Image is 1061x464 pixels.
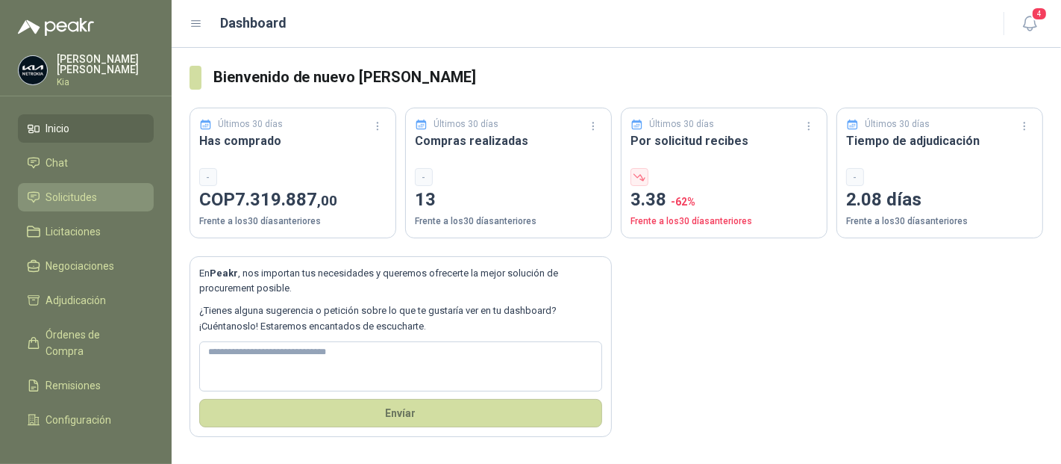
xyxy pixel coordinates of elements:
[46,120,70,137] span: Inicio
[199,186,386,214] p: COP
[18,217,154,246] a: Licitaciones
[210,267,238,279] b: Peakr
[630,132,818,150] h3: Por solicitud recibes
[219,117,284,132] p: Últimos 30 días
[846,168,864,186] div: -
[415,186,602,214] p: 13
[415,214,602,229] p: Frente a los 30 días anteriores
[18,286,154,315] a: Adjudicación
[213,66,1043,89] h3: Bienvenido de nuevo [PERSON_NAME]
[199,168,217,186] div: -
[18,149,154,177] a: Chat
[650,117,715,132] p: Últimos 30 días
[57,78,154,87] p: Kia
[199,132,386,150] h3: Has comprado
[18,406,154,434] a: Configuración
[18,252,154,280] a: Negociaciones
[46,189,98,205] span: Solicitudes
[46,292,107,309] span: Adjudicación
[46,377,101,394] span: Remisiones
[199,214,386,229] p: Frente a los 30 días anteriores
[46,258,115,274] span: Negociaciones
[18,321,154,365] a: Órdenes de Compra
[199,399,602,427] button: Envíar
[18,18,94,36] img: Logo peakr
[846,132,1033,150] h3: Tiempo de adjudicación
[846,214,1033,229] p: Frente a los 30 días anteriores
[415,132,602,150] h3: Compras realizadas
[630,186,818,214] p: 3.38
[46,155,69,171] span: Chat
[434,117,499,132] p: Últimos 30 días
[671,196,695,208] span: -62 %
[199,303,602,334] p: ¿Tienes alguna sugerencia o petición sobre lo que te gustaría ver en tu dashboard? ¡Cuéntanoslo! ...
[57,54,154,75] p: [PERSON_NAME] [PERSON_NAME]
[317,192,337,209] span: ,00
[199,266,602,297] p: En , nos importan tus necesidades y queremos ofrecerte la mejor solución de procurement posible.
[18,371,154,400] a: Remisiones
[221,13,287,34] h1: Dashboard
[235,189,337,210] span: 7.319.887
[18,114,154,143] a: Inicio
[1016,10,1043,37] button: 4
[46,412,112,428] span: Configuración
[46,327,140,359] span: Órdenes de Compra
[866,117,930,132] p: Últimos 30 días
[46,223,101,240] span: Licitaciones
[846,186,1033,214] p: 2.08 días
[1031,7,1048,21] span: 4
[19,56,47,84] img: Company Logo
[630,214,818,229] p: Frente a los 30 días anteriores
[18,183,154,211] a: Solicitudes
[415,168,433,186] div: -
